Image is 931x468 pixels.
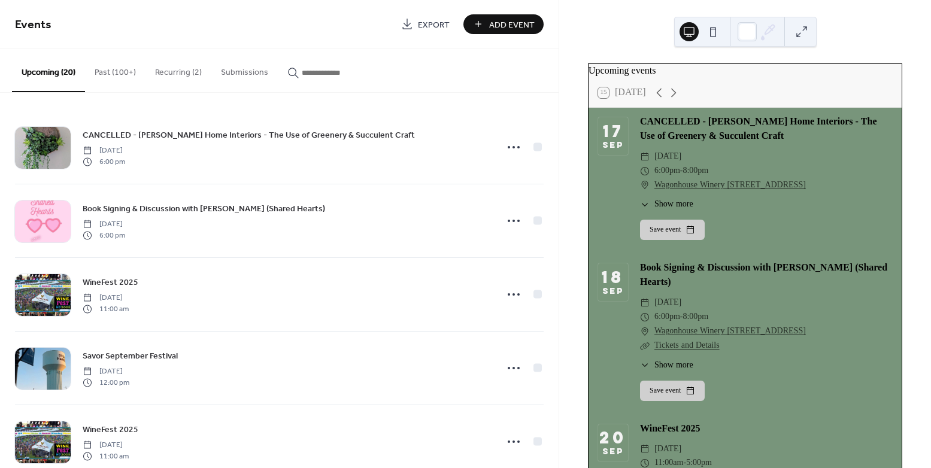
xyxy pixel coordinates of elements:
button: Add Event [463,14,544,34]
span: - [680,310,683,324]
a: Book Signing & Discussion with [PERSON_NAME] (Shared Hearts) [640,259,887,291]
div: 18 [602,270,624,285]
span: [DATE] [654,296,681,310]
span: - [680,164,683,178]
div: ​ [640,178,650,193]
span: [DATE] [83,440,129,451]
button: Recurring (2) [145,48,211,91]
a: Book Signing & Discussion with [PERSON_NAME] (Shared Hearts) [83,202,325,215]
div: Sep [602,141,624,149]
div: ​ [640,164,650,178]
span: [DATE] [83,293,129,303]
a: Tickets and Details [654,338,720,354]
span: [DATE] [654,442,681,457]
span: [DATE] [83,366,129,377]
a: WineFest 2025 [83,275,138,289]
div: Sep [602,287,624,295]
div: 17 [603,124,624,139]
span: [DATE] [83,145,125,156]
span: WineFest 2025 [83,276,138,289]
div: Sep [602,448,624,455]
button: ​Show more [640,198,693,211]
span: Show more [654,198,693,211]
span: 11:00 am [83,451,129,461]
span: [DATE] [654,150,681,164]
button: Past (100+) [85,48,145,91]
span: Book Signing & Discussion with [PERSON_NAME] (Shared Hearts) [83,203,325,215]
div: Upcoming events [589,64,902,78]
a: Export [392,14,459,34]
span: 6:00pm [654,310,680,324]
span: Export [418,19,450,31]
span: 6:00 pm [83,156,125,167]
span: CANCELLED - [PERSON_NAME] Home Interiors - The Use of Greenery & Succulent Craft [83,129,415,142]
button: Upcoming (20) [12,48,85,92]
button: Submissions [211,48,278,91]
span: 6:00 pm [83,230,125,241]
span: 8:00pm [683,310,708,324]
button: Save event [640,220,705,240]
div: ​ [640,324,650,339]
a: CANCELLED - [PERSON_NAME] Home Interiors - The Use of Greenery & Succulent Craft [83,128,415,142]
a: Wagonhouse Winery [STREET_ADDRESS] [654,178,806,193]
div: CANCELLED - [PERSON_NAME] Home Interiors - The Use of Greenery & Succulent Craft [640,115,892,144]
span: Show more [654,359,693,372]
div: ​ [640,310,650,324]
a: WineFest 2025 [83,423,138,436]
div: ​ [640,296,650,310]
button: ​Show more [640,359,693,372]
a: Savor September Festival [83,349,178,363]
span: 8:00pm [683,164,708,178]
div: ​ [640,359,650,372]
button: Save event [640,381,705,401]
span: Savor September Festival [83,350,178,363]
div: ​ [640,442,650,457]
div: ​ [640,198,650,211]
span: Events [15,13,51,37]
a: WineFest 2025 [640,420,700,438]
div: 20 [599,430,627,445]
div: ​ [640,150,650,164]
span: 11:00 am [83,303,129,314]
a: Wagonhouse Winery [STREET_ADDRESS] [654,324,806,339]
span: 6:00pm [654,164,680,178]
div: ​ [640,339,650,353]
span: Add Event [489,19,535,31]
span: [DATE] [83,219,125,230]
span: 12:00 pm [83,377,129,388]
span: WineFest 2025 [83,424,138,436]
